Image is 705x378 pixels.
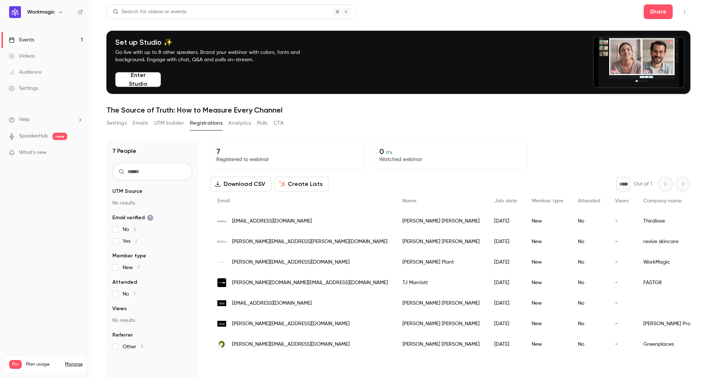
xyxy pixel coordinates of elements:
[571,313,608,334] div: No
[532,198,563,203] span: Member type
[608,272,636,293] div: -
[19,116,30,124] span: Help
[395,334,487,355] div: [PERSON_NAME] [PERSON_NAME]
[133,227,136,232] span: 5
[123,264,140,271] span: New
[634,180,652,188] p: Out of 1
[112,188,192,351] section: facet-groups
[9,116,83,124] li: help-dropdown-opener
[112,147,136,155] h1: 7 People
[9,6,21,18] img: Workmagic
[228,117,251,129] button: Analytics
[154,117,184,129] button: UTM builder
[395,272,487,293] div: TJ Marriott
[19,149,47,157] span: What's new
[106,106,690,114] h1: The Source of Truth: How to Measure Every Channel
[26,362,61,367] span: Plan usage
[115,38,317,47] h4: Set up Studio ✨
[274,117,283,129] button: CTA
[232,300,312,307] span: [EMAIL_ADDRESS][DOMAIN_NAME]
[395,231,487,252] div: [PERSON_NAME] [PERSON_NAME]
[106,117,127,129] button: Settings
[524,313,571,334] div: New
[379,147,521,156] p: 0
[141,344,144,349] span: 5
[274,177,329,191] button: Create Lists
[395,211,487,231] div: [PERSON_NAME] [PERSON_NAME]
[232,341,350,348] span: [PERSON_NAME][EMAIL_ADDRESS][DOMAIN_NAME]
[216,147,358,156] p: 7
[112,199,192,207] p: No results
[9,85,38,92] div: Settings
[487,293,524,313] div: [DATE]
[137,265,140,270] span: 7
[113,8,186,16] div: Search for videos or events
[487,313,524,334] div: [DATE]
[217,258,226,267] img: workmagic.io
[395,252,487,272] div: [PERSON_NAME] Plant
[487,252,524,272] div: [DATE]
[133,291,136,297] span: 7
[135,239,137,244] span: 2
[608,334,636,355] div: -
[487,211,524,231] div: [DATE]
[379,156,521,163] p: Watched webinar
[232,258,350,266] span: [PERSON_NAME][EMAIL_ADDRESS][DOMAIN_NAME]
[217,220,226,222] img: thirdlove.com
[608,313,636,334] div: -
[217,278,226,287] img: fastg8.com
[608,293,636,313] div: -
[644,4,673,19] button: Share
[402,198,416,203] span: Name
[524,252,571,272] div: New
[395,313,487,334] div: [PERSON_NAME] [PERSON_NAME]
[9,36,34,44] div: Events
[65,362,83,367] a: Manage
[112,305,127,312] span: Views
[524,272,571,293] div: New
[112,317,192,324] p: No results
[487,334,524,355] div: [DATE]
[571,211,608,231] div: No
[578,198,600,203] span: Attended
[487,272,524,293] div: [DATE]
[27,8,55,16] h6: Workmagic
[524,293,571,313] div: New
[216,156,358,163] p: Registered to webinar
[190,117,223,129] button: Registrations
[123,226,136,233] span: No
[9,52,35,60] div: Videos
[217,321,226,327] img: davidprotein.com
[217,198,230,203] span: Email
[115,72,161,87] button: Enter Studio
[9,69,41,76] div: Audience
[123,238,137,245] span: Yes
[112,252,146,260] span: Member type
[615,198,629,203] span: Views
[524,211,571,231] div: New
[608,252,636,272] div: -
[112,188,142,195] span: UTM Source
[571,334,608,355] div: No
[217,340,226,349] img: greenplaces.com
[571,293,608,313] div: No
[257,117,268,129] button: Polls
[232,320,350,328] span: [PERSON_NAME][EMAIL_ADDRESS][DOMAIN_NAME]
[571,231,608,252] div: No
[210,177,271,191] button: Download CSV
[133,117,148,129] button: Emails
[494,198,517,203] span: Join date
[112,214,153,221] span: Email verified
[232,238,387,246] span: [PERSON_NAME][EMAIL_ADDRESS][PERSON_NAME][DOMAIN_NAME]
[217,300,226,306] img: davidprotein.com
[571,272,608,293] div: No
[115,49,317,63] p: Go live with up to 8 other speakers. Brand your webinar with colors, fonts and background. Engage...
[487,231,524,252] div: [DATE]
[232,279,388,287] span: [PERSON_NAME][DOMAIN_NAME][EMAIL_ADDRESS][DOMAIN_NAME]
[123,343,144,351] span: Other
[524,334,571,355] div: New
[123,290,136,298] span: No
[9,360,22,369] span: Pro
[571,252,608,272] div: No
[395,293,487,313] div: [PERSON_NAME] [PERSON_NAME]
